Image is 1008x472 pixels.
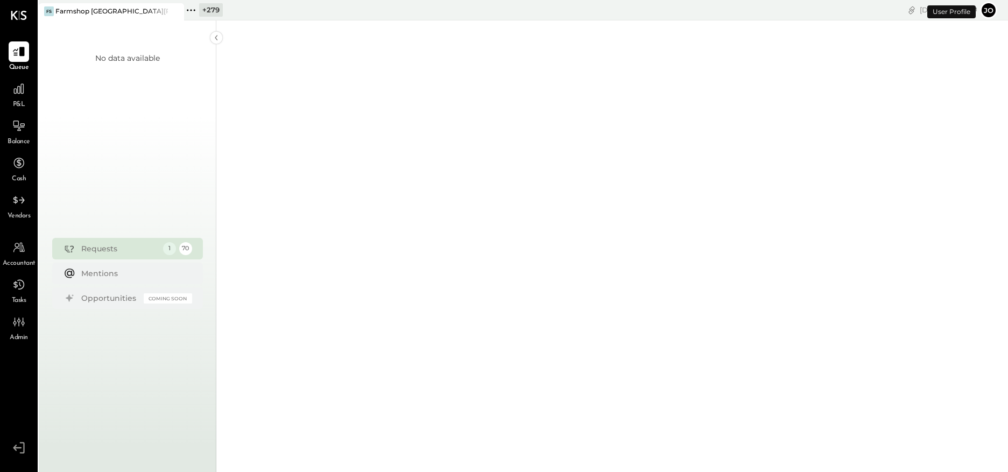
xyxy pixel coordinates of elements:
[906,4,917,16] div: copy link
[81,243,158,254] div: Requests
[927,5,976,18] div: User Profile
[12,174,26,184] span: Cash
[95,53,160,64] div: No data available
[81,293,138,304] div: Opportunities
[55,6,168,16] div: Farmshop [GEOGRAPHIC_DATA][PERSON_NAME]
[1,41,37,73] a: Queue
[1,190,37,221] a: Vendors
[44,6,54,16] div: FS
[81,268,187,279] div: Mentions
[1,312,37,343] a: Admin
[1,153,37,184] a: Cash
[179,242,192,255] div: 70
[1,274,37,306] a: Tasks
[10,333,28,343] span: Admin
[9,63,29,73] span: Queue
[1,116,37,147] a: Balance
[8,137,30,147] span: Balance
[13,100,25,110] span: P&L
[920,5,977,15] div: [DATE]
[1,79,37,110] a: P&L
[199,3,223,17] div: + 279
[3,259,36,269] span: Accountant
[144,293,192,304] div: Coming Soon
[1,237,37,269] a: Accountant
[12,296,26,306] span: Tasks
[163,242,176,255] div: 1
[8,212,31,221] span: Vendors
[980,2,997,19] button: Jo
